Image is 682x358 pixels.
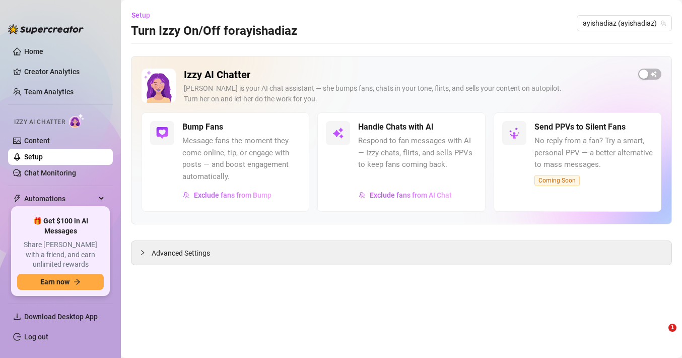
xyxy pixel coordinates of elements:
a: Team Analytics [24,88,74,96]
span: Exclude fans from AI Chat [370,191,452,199]
a: Creator Analytics [24,64,105,80]
button: Exclude fans from Bump [182,187,272,203]
div: collapsed [140,247,152,258]
span: Share [PERSON_NAME] with a friend, and earn unlimited rewards [17,240,104,270]
img: svg%3e [332,127,344,139]
img: Izzy AI Chatter [142,69,176,103]
span: No reply from a fan? Try a smart, personal PPV — a better alternative to mass messages. [534,135,653,171]
span: Message fans the moment they come online, tip, or engage with posts — and boost engagement automa... [182,135,301,183]
h5: Send PPVs to Silent Fans [534,121,626,133]
span: collapsed [140,250,146,256]
span: Setup [131,11,150,19]
span: Coming Soon [534,175,580,186]
span: team [660,20,666,26]
img: AI Chatter [69,113,85,128]
span: Izzy AI Chatter [14,117,65,127]
span: Earn now [40,278,70,286]
span: 1 [668,324,676,332]
a: Home [24,47,43,55]
span: Automations [24,191,96,207]
iframe: Intercom live chat [648,324,672,348]
span: Respond to fan messages with AI — Izzy chats, flirts, and sells PPVs to keep fans coming back. [358,135,476,171]
span: download [13,313,21,321]
span: ayishadiaz (ayishadiaz) [583,16,666,31]
span: thunderbolt [13,195,21,203]
button: Earn nowarrow-right [17,274,104,290]
a: Content [24,137,50,145]
span: arrow-right [74,278,81,285]
div: [PERSON_NAME] is your AI chat assistant — she bumps fans, chats in your tone, flirts, and sells y... [184,83,630,104]
img: svg%3e [183,192,190,199]
span: Download Desktop App [24,313,98,321]
img: svg%3e [508,127,520,139]
span: Advanced Settings [152,248,210,259]
img: logo-BBDzfeDw.svg [8,24,84,34]
h5: Handle Chats with AI [358,121,434,133]
a: Chat Monitoring [24,169,76,177]
img: svg%3e [359,192,366,199]
img: svg%3e [156,127,168,139]
a: Log out [24,333,48,341]
button: Exclude fans from AI Chat [358,187,452,203]
h5: Bump Fans [182,121,223,133]
h2: Izzy AI Chatter [184,69,630,81]
button: Setup [131,7,158,23]
a: Setup [24,153,43,161]
span: 🎁 Get $100 in AI Messages [17,216,104,236]
span: Exclude fans from Bump [194,191,271,199]
h3: Turn Izzy On/Off for ayishadiaz [131,23,297,39]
